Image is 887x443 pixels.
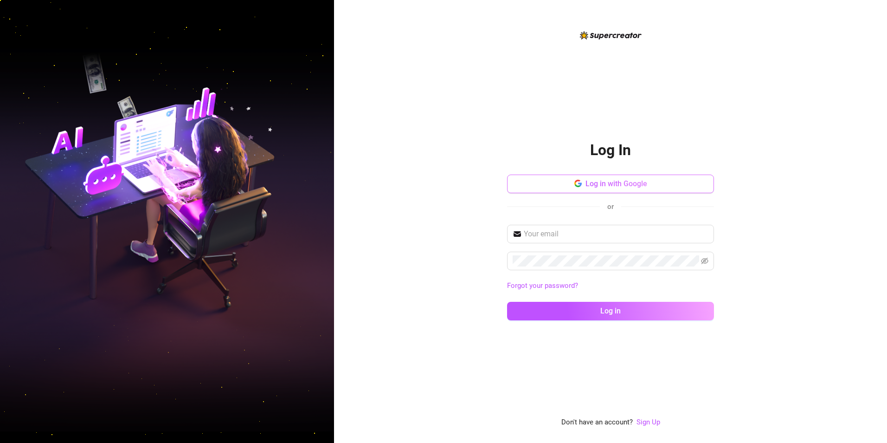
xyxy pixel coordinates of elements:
[607,202,614,211] span: or
[561,417,633,428] span: Don't have an account?
[701,257,708,265] span: eye-invisible
[507,302,714,320] button: Log in
[590,141,631,160] h2: Log In
[636,418,660,426] a: Sign Up
[524,228,708,240] input: Your email
[507,280,714,292] a: Forgot your password?
[507,281,578,290] a: Forgot your password?
[585,179,647,188] span: Log in with Google
[580,31,642,39] img: logo-BBDzfeDw.svg
[507,175,714,193] button: Log in with Google
[600,306,621,315] span: Log in
[636,417,660,428] a: Sign Up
